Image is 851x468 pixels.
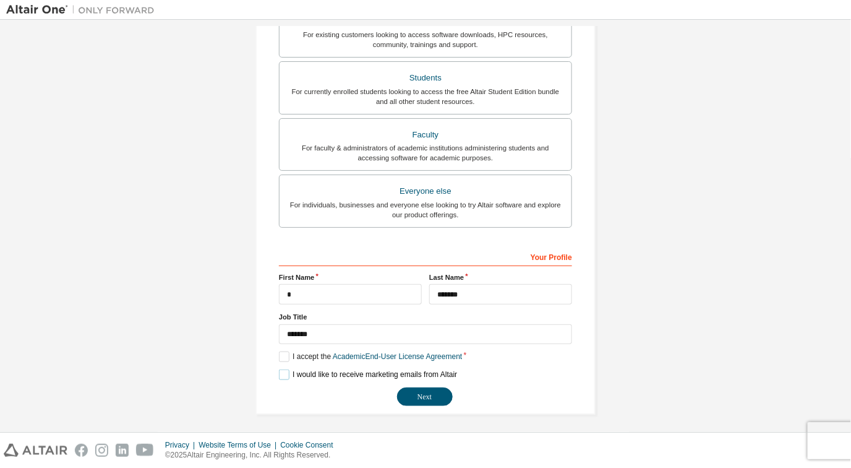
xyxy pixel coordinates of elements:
[95,444,108,457] img: instagram.svg
[287,126,564,144] div: Faculty
[279,370,457,380] label: I would like to receive marketing emails from Altair
[287,69,564,87] div: Students
[279,312,572,322] label: Job Title
[4,444,67,457] img: altair_logo.svg
[429,272,572,282] label: Last Name
[75,444,88,457] img: facebook.svg
[199,440,280,450] div: Website Terms of Use
[279,272,422,282] label: First Name
[333,352,462,361] a: Academic End-User License Agreement
[279,246,572,266] div: Your Profile
[397,388,453,406] button: Next
[287,30,564,50] div: For existing customers looking to access software downloads, HPC resources, community, trainings ...
[165,450,341,461] p: © 2025 Altair Engineering, Inc. All Rights Reserved.
[116,444,129,457] img: linkedin.svg
[280,440,340,450] div: Cookie Consent
[287,87,564,106] div: For currently enrolled students looking to access the free Altair Student Edition bundle and all ...
[287,200,564,220] div: For individuals, businesses and everyone else looking to try Altair software and explore our prod...
[287,183,564,200] div: Everyone else
[136,444,154,457] img: youtube.svg
[279,352,462,362] label: I accept the
[6,4,161,16] img: Altair One
[287,143,564,163] div: For faculty & administrators of academic institutions administering students and accessing softwa...
[165,440,199,450] div: Privacy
